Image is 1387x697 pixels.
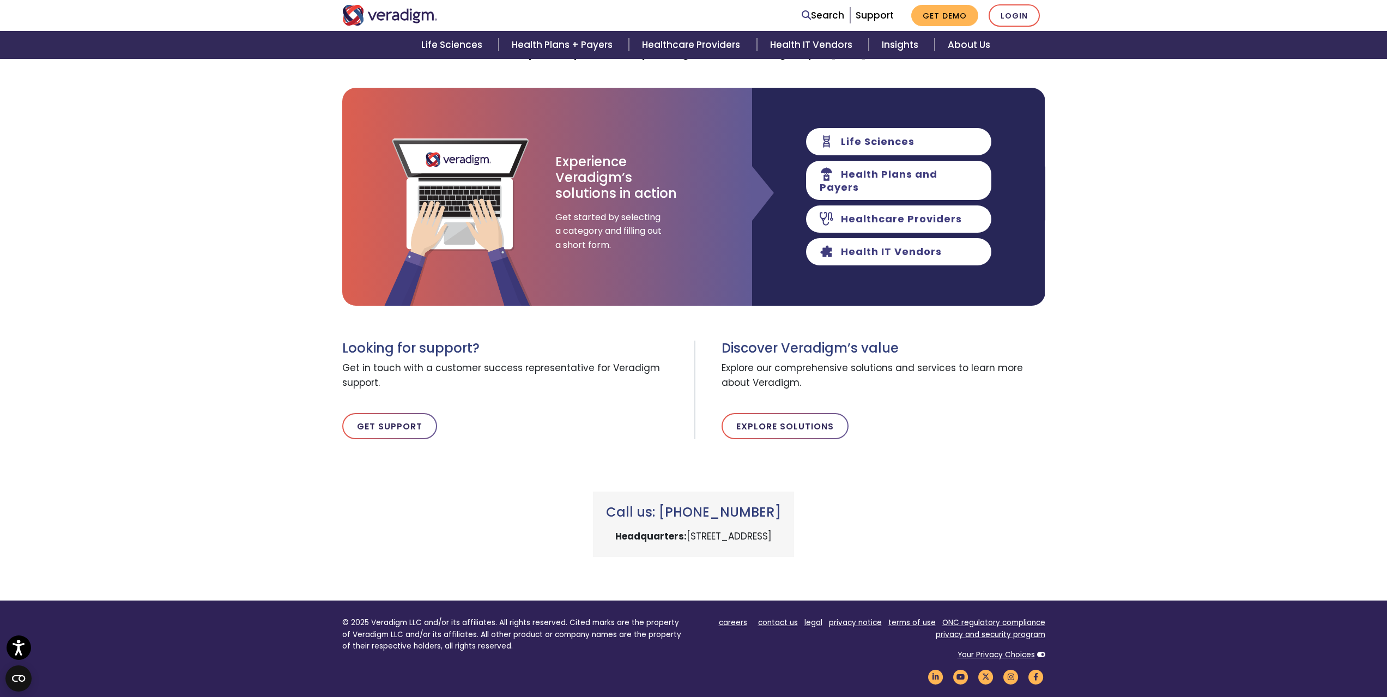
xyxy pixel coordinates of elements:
[342,413,437,439] a: Get Support
[829,617,882,628] a: privacy notice
[952,671,970,682] a: Veradigm YouTube Link
[802,8,844,23] a: Search
[342,356,686,396] span: Get in touch with a customer success representative for Veradigm support.
[869,31,935,59] a: Insights
[926,671,945,682] a: Veradigm LinkedIn Link
[408,31,499,59] a: Life Sciences
[958,650,1035,660] a: Your Privacy Choices
[911,5,978,26] a: Get Demo
[499,31,629,59] a: Health Plans + Payers
[758,617,798,628] a: contact us
[856,9,894,22] a: Support
[722,413,849,439] a: Explore Solutions
[342,617,686,652] p: © 2025 Veradigm LLC and/or its affiliates. All rights reserved. Cited marks are the property of V...
[719,617,747,628] a: careers
[888,617,936,628] a: terms of use
[5,665,32,692] button: Open CMP widget
[722,341,1045,356] h3: Discover Veradigm’s value
[936,629,1045,640] a: privacy and security program
[804,617,822,628] a: legal
[629,31,756,59] a: Healthcare Providers
[555,210,664,252] span: Get started by selecting a category and filling out a short form.
[989,4,1040,27] a: Login
[615,530,687,543] strong: Headquarters:
[942,617,1045,628] a: ONC regulatory compliance
[555,154,678,201] h3: Experience Veradigm’s solutions in action
[977,671,995,682] a: Veradigm Twitter Link
[518,47,869,60] strong: Explore the possibilities by booking time with a Veradigm expert [DATE].
[606,505,781,520] h3: Call us: [PHONE_NUMBER]
[935,31,1003,59] a: About Us
[342,5,438,26] img: Veradigm logo
[757,31,869,59] a: Health IT Vendors
[722,356,1045,396] span: Explore our comprehensive solutions and services to learn more about Veradigm.
[1027,671,1045,682] a: Veradigm Facebook Link
[342,341,686,356] h3: Looking for support?
[1002,671,1020,682] a: Veradigm Instagram Link
[606,529,781,544] p: [STREET_ADDRESS]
